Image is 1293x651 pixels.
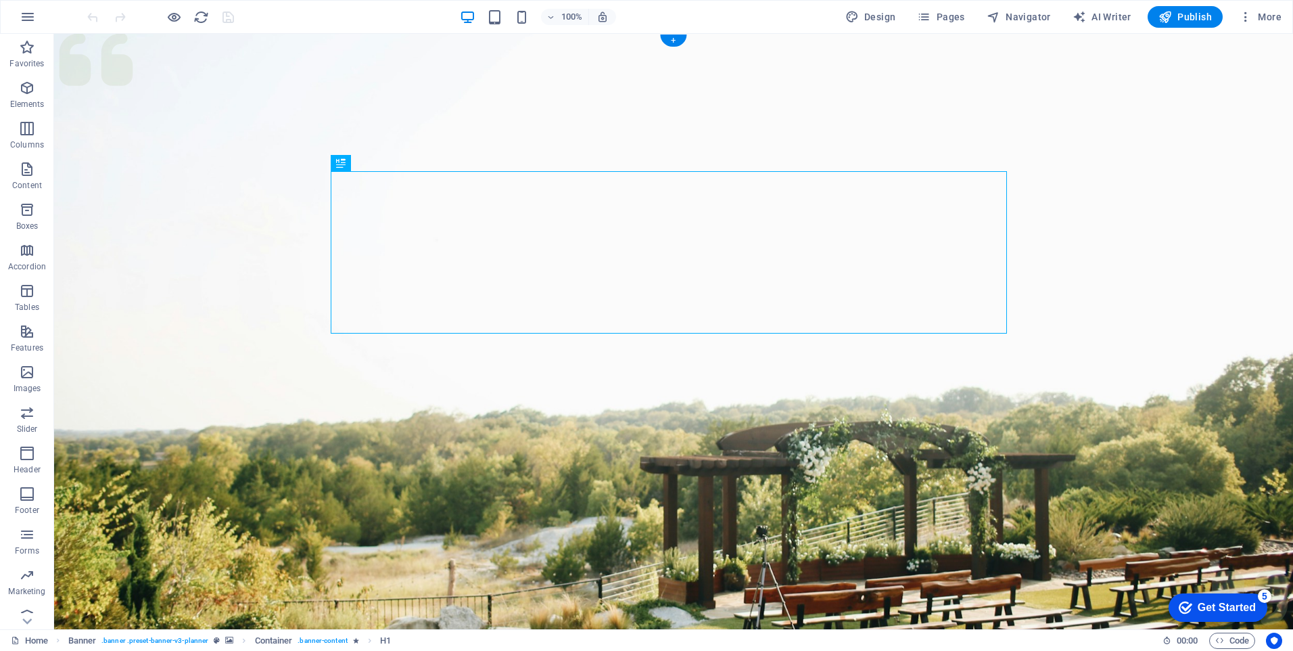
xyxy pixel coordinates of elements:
[225,637,233,644] i: This element contains a background
[15,505,39,516] p: Footer
[68,633,392,649] nav: breadcrumb
[1239,10,1282,24] span: More
[11,633,48,649] a: Click to cancel selection. Double-click to open Pages
[1215,633,1249,649] span: Code
[1073,10,1131,24] span: AI Writer
[40,15,98,27] div: Get Started
[1162,633,1198,649] h6: Session time
[16,221,39,231] p: Boxes
[15,545,39,556] p: Forms
[11,342,43,353] p: Features
[17,424,38,434] p: Slider
[561,9,583,25] h6: 100%
[14,464,41,475] p: Header
[845,10,896,24] span: Design
[12,180,42,191] p: Content
[100,3,114,16] div: 5
[1186,635,1188,646] span: :
[596,11,609,23] i: On resize automatically adjust zoom level to fit chosen device.
[9,58,44,69] p: Favorites
[11,7,110,35] div: Get Started 5 items remaining, 0% complete
[101,633,208,649] span: . banner .preset-banner-v3-planner
[193,9,209,25] i: Reload page
[1067,6,1137,28] button: AI Writer
[1233,6,1287,28] button: More
[298,633,347,649] span: . banner-content
[380,633,391,649] span: Click to select. Double-click to edit
[541,9,589,25] button: 100%
[1177,633,1198,649] span: 00 00
[14,383,41,394] p: Images
[353,637,359,644] i: Element contains an animation
[981,6,1056,28] button: Navigator
[8,261,46,272] p: Accordion
[8,586,45,597] p: Marketing
[1148,6,1223,28] button: Publish
[912,6,970,28] button: Pages
[840,6,901,28] button: Design
[1209,633,1255,649] button: Code
[214,637,220,644] i: This element is a customizable preset
[917,10,964,24] span: Pages
[10,139,44,150] p: Columns
[1158,10,1212,24] span: Publish
[193,9,209,25] button: reload
[987,10,1051,24] span: Navigator
[840,6,901,28] div: Design (Ctrl+Alt+Y)
[166,9,182,25] button: Click here to leave preview mode and continue editing
[1266,633,1282,649] button: Usercentrics
[660,35,686,47] div: +
[68,633,97,649] span: Click to select. Double-click to edit
[255,633,293,649] span: Click to select. Double-click to edit
[15,302,39,313] p: Tables
[10,99,45,110] p: Elements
